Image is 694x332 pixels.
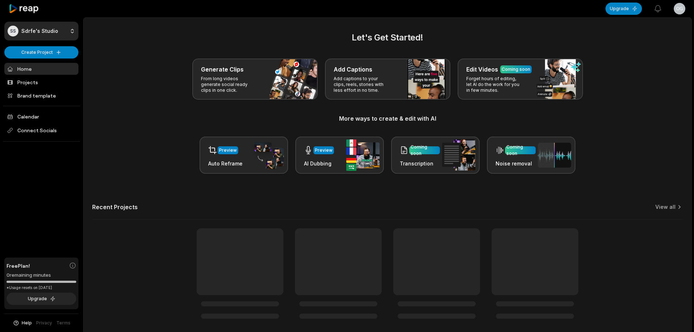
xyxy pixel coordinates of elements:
[8,26,18,36] div: SS
[21,28,58,34] p: Sdrfe's Studio
[22,320,32,326] span: Help
[4,63,78,75] a: Home
[4,90,78,102] a: Brand template
[411,144,438,157] div: Coming soon
[208,160,243,167] h3: Auto Reframe
[346,139,380,171] img: ai_dubbing.png
[538,143,571,168] img: noise_removal.png
[7,272,76,279] div: 0 remaining minutes
[7,285,76,290] div: *Usage resets on [DATE]
[7,262,30,270] span: Free Plan!
[334,65,372,74] h3: Add Captions
[315,147,333,154] div: Preview
[4,46,78,59] button: Create Project
[4,124,78,137] span: Connect Socials
[502,66,530,73] div: Coming soon
[655,203,676,211] a: View all
[466,65,498,74] h3: Edit Videos
[92,203,138,211] h2: Recent Projects
[605,3,642,15] button: Upgrade
[92,114,683,123] h3: More ways to create & edit with AI
[466,76,522,93] p: Forget hours of editing, let AI do the work for you in few minutes.
[506,144,534,157] div: Coming soon
[92,31,683,44] h2: Let's Get Started!
[496,160,536,167] h3: Noise removal
[219,147,237,154] div: Preview
[201,65,244,74] h3: Generate Clips
[4,76,78,88] a: Projects
[201,76,257,93] p: From long videos generate social ready clips in one click.
[250,141,284,169] img: auto_reframe.png
[13,320,32,326] button: Help
[304,160,334,167] h3: AI Dubbing
[4,111,78,122] a: Calendar
[56,320,70,326] a: Terms
[400,160,440,167] h3: Transcription
[442,139,475,171] img: transcription.png
[36,320,52,326] a: Privacy
[7,293,76,305] button: Upgrade
[334,76,390,93] p: Add captions to your clips, reels, stories with less effort in no time.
